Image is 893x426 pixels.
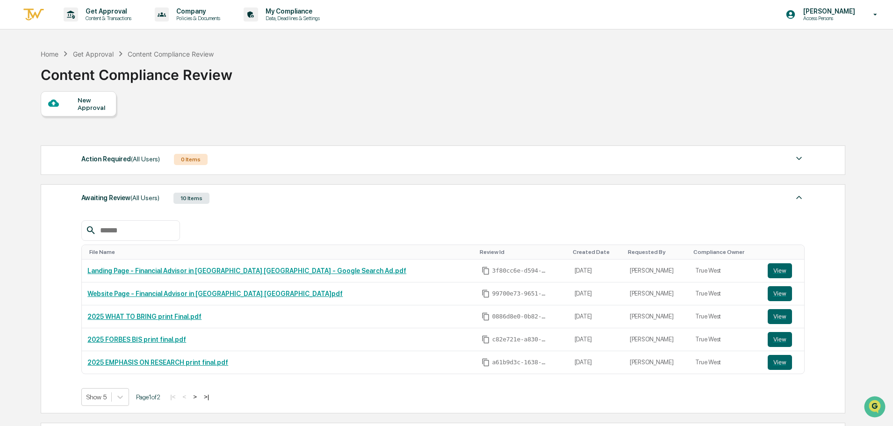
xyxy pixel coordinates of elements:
[128,50,214,58] div: Content Compliance Review
[768,263,792,278] button: View
[624,328,690,351] td: [PERSON_NAME]
[78,152,81,160] span: •
[624,351,690,374] td: [PERSON_NAME]
[78,127,81,135] span: •
[480,249,565,255] div: Toggle SortBy
[41,50,58,58] div: Home
[793,192,805,203] img: caret
[9,20,170,35] p: How can we help?
[258,7,324,15] p: My Compliance
[78,7,136,15] p: Get Approval
[690,351,762,374] td: True West
[492,359,548,366] span: a61b9d3c-1638-42d5-8044-ab827cf46304
[624,260,690,282] td: [PERSON_NAME]
[83,152,102,160] span: [DATE]
[169,15,225,22] p: Policies & Documents
[624,282,690,305] td: [PERSON_NAME]
[24,43,154,52] input: Clear
[9,104,60,111] div: Past conversations
[19,153,26,160] img: 1746055101610-c473b297-6a78-478c-a979-82029cc54cd1
[482,289,490,298] span: Copy Id
[768,286,792,301] button: View
[624,305,690,328] td: [PERSON_NAME]
[77,191,116,201] span: Attestations
[9,210,17,217] div: 🔎
[87,267,406,274] a: Landing Page - Financial Advisor in [GEOGRAPHIC_DATA] [GEOGRAPHIC_DATA] - Google Search Ad.pdf
[569,260,624,282] td: [DATE]
[492,336,548,343] span: c82e721e-a830-468b-8be8-88bbbbee27d0
[9,192,17,200] div: 🖐️
[81,153,160,165] div: Action Required
[20,72,36,88] img: 4531339965365_218c74b014194aa58b9b_72.jpg
[482,335,490,344] span: Copy Id
[9,72,26,88] img: 1746055101610-c473b297-6a78-478c-a979-82029cc54cd1
[6,205,63,222] a: 🔎Data Lookup
[9,144,24,159] img: Dave Feldman
[169,7,225,15] p: Company
[19,128,26,135] img: 1746055101610-c473b297-6a78-478c-a979-82029cc54cd1
[87,313,202,320] a: 2025 WHAT TO BRING print Final.pdf
[482,312,490,321] span: Copy Id
[22,7,45,22] img: logo
[78,15,136,22] p: Content & Transactions
[83,127,102,135] span: [DATE]
[690,282,762,305] td: True West
[29,152,76,160] span: [PERSON_NAME]
[68,192,75,200] div: 🗄️
[159,74,170,86] button: Start new chat
[768,355,799,370] a: View
[482,267,490,275] span: Copy Id
[482,358,490,367] span: Copy Id
[573,249,620,255] div: Toggle SortBy
[87,336,186,343] a: 2025 FORBES BIS print final.pdf
[258,15,324,22] p: Data, Deadlines & Settings
[42,72,153,81] div: Start new chat
[190,393,200,401] button: >
[174,154,208,165] div: 0 Items
[492,267,548,274] span: 3f80cc6e-d594-49fb-9941-2a132136dfab
[796,15,860,22] p: Access Persons
[167,393,178,401] button: |<
[693,249,758,255] div: Toggle SortBy
[628,249,686,255] div: Toggle SortBy
[64,188,120,204] a: 🗄️Attestations
[131,155,160,163] span: (All Users)
[569,305,624,328] td: [DATE]
[569,351,624,374] td: [DATE]
[690,260,762,282] td: True West
[793,153,805,164] img: caret
[492,313,548,320] span: 0886d8e0-0b82-4b2e-8f82-df85d3bca6cf
[768,263,799,278] a: View
[768,355,792,370] button: View
[130,194,159,202] span: (All Users)
[93,232,113,239] span: Pylon
[19,209,59,218] span: Data Lookup
[796,7,860,15] p: [PERSON_NAME]
[768,332,792,347] button: View
[201,393,212,401] button: >|
[492,290,548,297] span: 99700e73-9651-4061-b712-dd1004a09bb6
[569,282,624,305] td: [DATE]
[87,290,343,297] a: Website Page - Financial Advisor in [GEOGRAPHIC_DATA] [GEOGRAPHIC_DATA]pdf
[41,59,232,83] div: Content Compliance Review
[173,193,209,204] div: 10 Items
[863,395,888,420] iframe: Open customer support
[81,192,159,204] div: Awaiting Review
[690,328,762,351] td: True West
[145,102,170,113] button: See all
[9,118,24,133] img: Dave Feldman
[29,127,76,135] span: [PERSON_NAME]
[66,231,113,239] a: Powered byPylon
[768,286,799,301] a: View
[768,309,799,324] a: View
[42,81,129,88] div: We're available if you need us!
[768,332,799,347] a: View
[89,249,472,255] div: Toggle SortBy
[87,359,228,366] a: 2025 EMPHASIS ON RESEARCH print final.pdf
[78,96,109,111] div: New Approval
[73,50,114,58] div: Get Approval
[690,305,762,328] td: True West
[770,249,801,255] div: Toggle SortBy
